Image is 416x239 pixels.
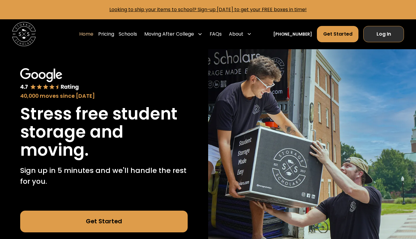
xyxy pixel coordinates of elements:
[20,92,188,100] div: 40,000 moves since [DATE]
[20,105,188,159] h1: Stress free student storage and moving.
[119,26,137,43] a: Schools
[317,26,359,42] a: Get Started
[20,68,79,91] img: Google 4.7 star rating
[227,26,254,43] div: About
[363,26,404,42] a: Log In
[229,30,243,38] div: About
[12,22,36,46] img: Storage Scholars main logo
[79,26,93,43] a: Home
[20,165,188,186] p: Sign up in 5 minutes and we'll handle the rest for you.
[210,26,222,43] a: FAQs
[109,6,307,13] a: Looking to ship your items to school? Sign-up [DATE] to get your FREE boxes in time!
[20,211,188,232] a: Get Started
[144,30,194,38] div: Moving After College
[142,26,205,43] div: Moving After College
[273,31,312,37] a: [PHONE_NUMBER]
[98,26,114,43] a: Pricing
